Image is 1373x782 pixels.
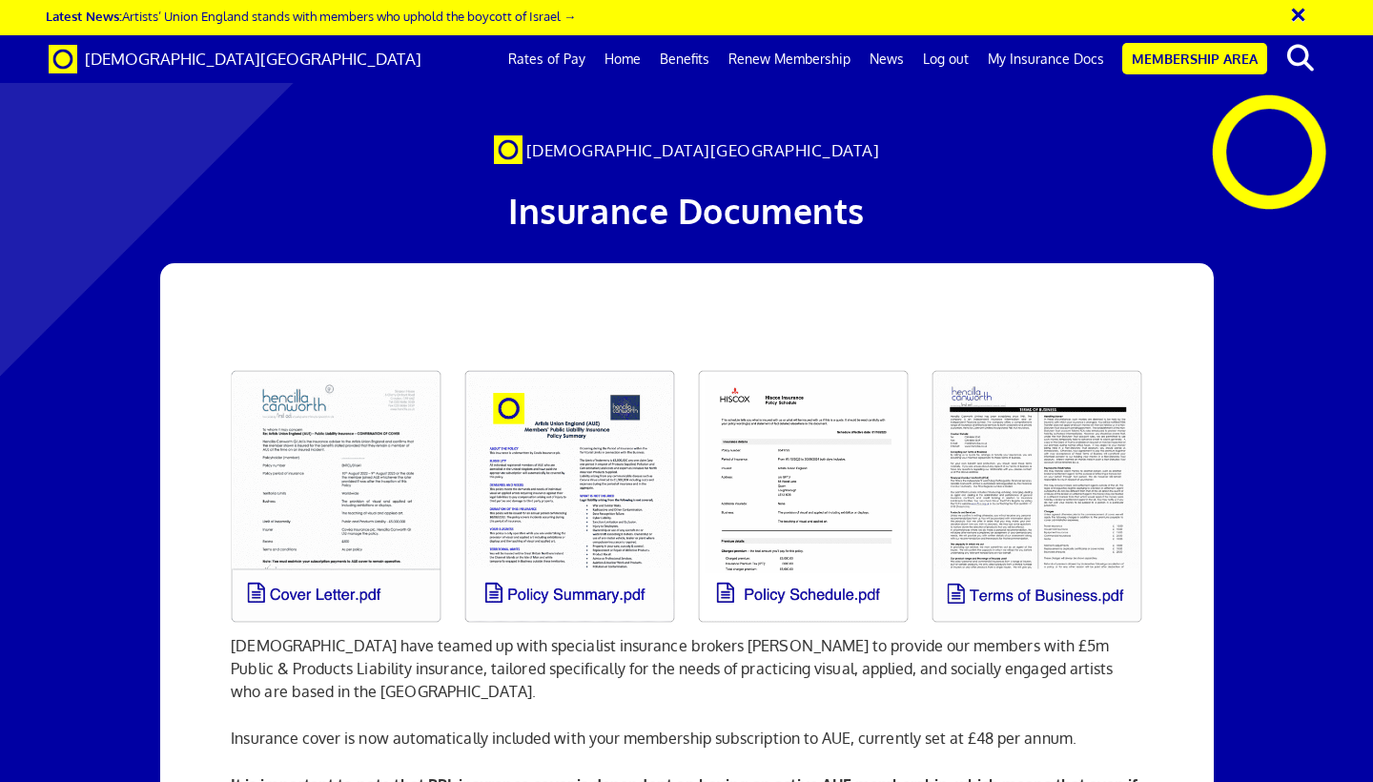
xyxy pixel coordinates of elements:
[650,35,719,83] a: Benefits
[1271,38,1329,78] button: search
[526,140,880,160] span: [DEMOGRAPHIC_DATA][GEOGRAPHIC_DATA]
[46,8,122,24] strong: Latest News:
[508,189,865,232] span: Insurance Documents
[978,35,1114,83] a: My Insurance Docs
[860,35,913,83] a: News
[231,634,1141,703] p: [DEMOGRAPHIC_DATA] have teamed up with specialist insurance brokers [PERSON_NAME] to provide our ...
[46,8,576,24] a: Latest News:Artists’ Union England stands with members who uphold the boycott of Israel →
[34,35,436,83] a: Brand [DEMOGRAPHIC_DATA][GEOGRAPHIC_DATA]
[719,35,860,83] a: Renew Membership
[595,35,650,83] a: Home
[499,35,595,83] a: Rates of Pay
[913,35,978,83] a: Log out
[85,49,421,69] span: [DEMOGRAPHIC_DATA][GEOGRAPHIC_DATA]
[231,727,1141,750] p: Insurance cover is now automatically included with your membership subscription to AUE, currently...
[1122,43,1267,74] a: Membership Area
